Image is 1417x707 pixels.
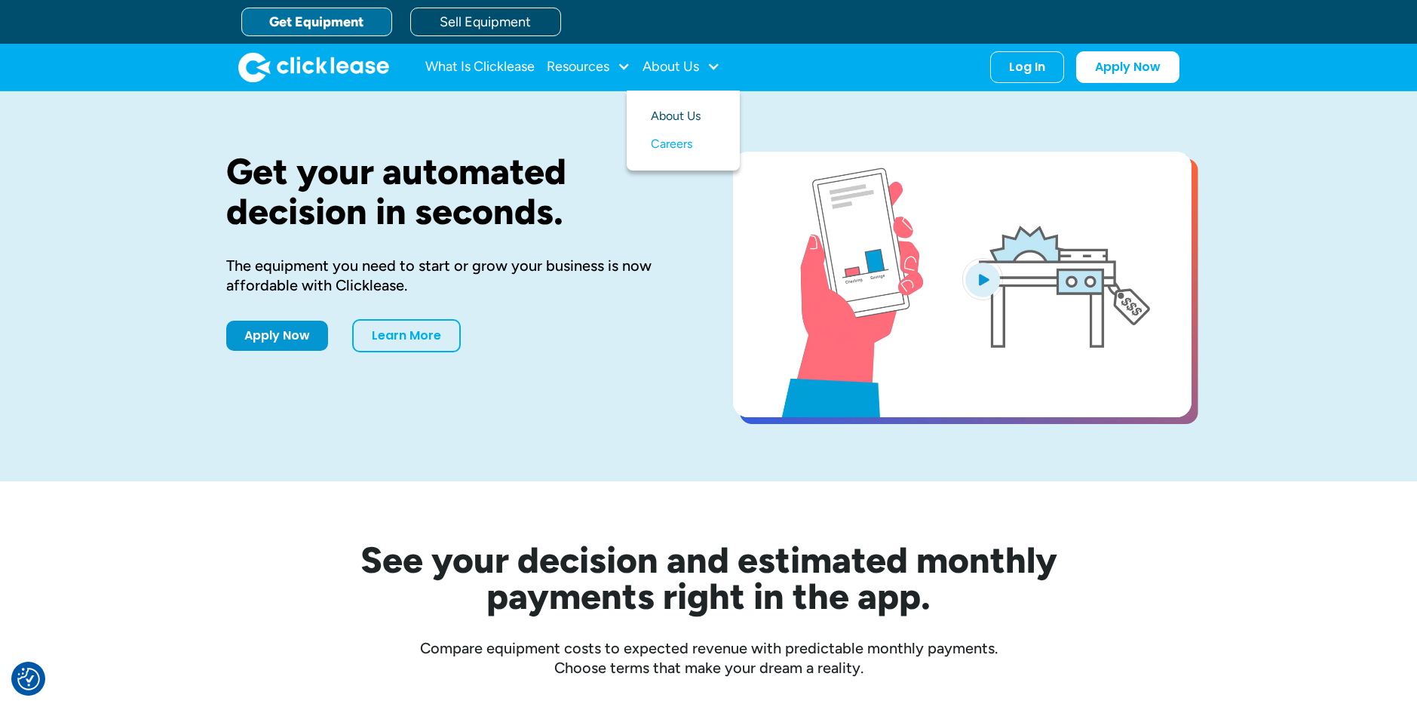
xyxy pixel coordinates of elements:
img: Clicklease logo [238,52,389,82]
img: Revisit consent button [17,668,40,690]
a: What Is Clicklease [425,52,535,82]
a: Get Equipment [241,8,392,36]
h1: Get your automated decision in seconds. [226,152,685,232]
a: Sell Equipment [410,8,561,36]
div: Resources [547,52,630,82]
div: About Us [643,52,720,82]
div: Log In [1009,60,1045,75]
a: Careers [651,131,716,158]
a: home [238,52,389,82]
button: Consent Preferences [17,668,40,690]
h2: See your decision and estimated monthly payments right in the app. [287,542,1131,614]
div: Compare equipment costs to expected revenue with predictable monthly payments. Choose terms that ... [226,638,1192,678]
a: Apply Now [1076,51,1179,83]
img: Blue play button logo on a light blue circular background [962,258,1003,300]
a: Learn More [352,319,461,352]
a: Apply Now [226,321,328,351]
a: About Us [651,103,716,131]
a: open lightbox [733,152,1192,417]
div: The equipment you need to start or grow your business is now affordable with Clicklease. [226,256,685,295]
nav: About Us [627,91,740,171]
